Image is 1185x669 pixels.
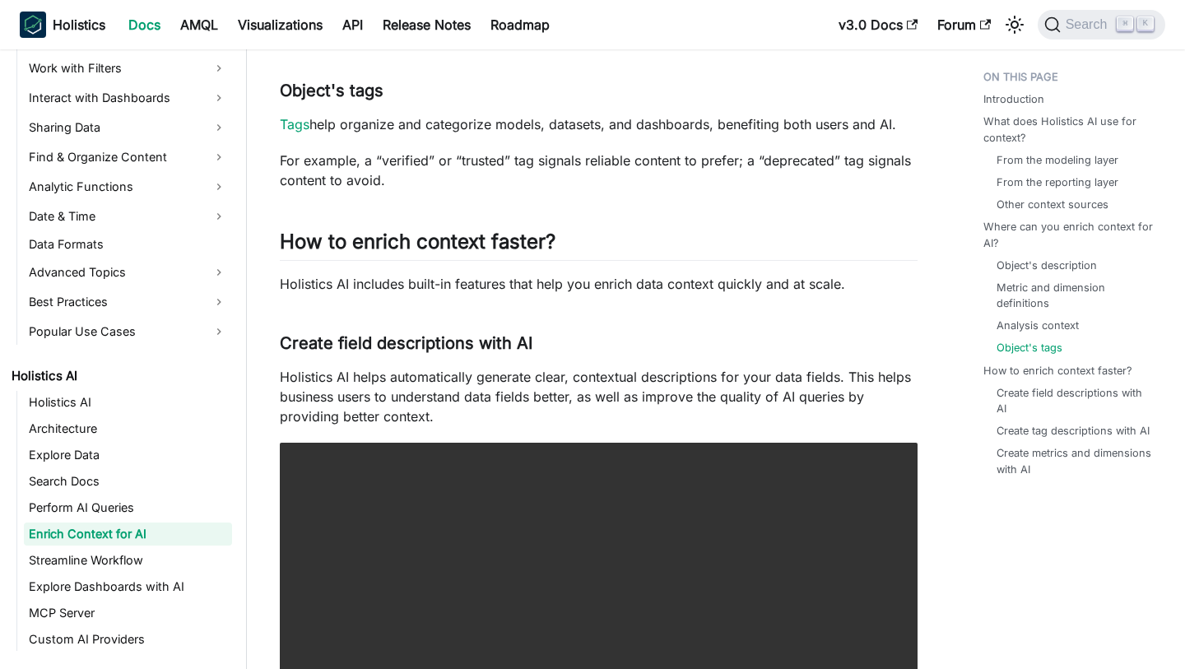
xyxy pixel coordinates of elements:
[280,230,918,261] h2: How to enrich context faster?
[983,219,1159,250] a: Where can you enrich context for AI?
[997,258,1097,273] a: Object's description
[332,12,373,38] a: API
[997,174,1118,190] a: From the reporting layer
[1038,10,1165,39] button: Search (Command+K)
[24,628,232,651] a: Custom AI Providers
[20,12,46,38] img: Holistics
[927,12,1001,38] a: Forum
[24,114,232,141] a: Sharing Data
[24,55,232,81] a: Work with Filters
[53,15,105,35] b: Holistics
[24,85,232,111] a: Interact with Dashboards
[280,81,918,101] h3: Object's tags
[24,417,232,440] a: Architecture
[7,365,232,388] a: Holistics AI
[24,144,232,170] a: Find & Organize Content
[170,12,228,38] a: AMQL
[24,523,232,546] a: Enrich Context for AI
[481,12,560,38] a: Roadmap
[983,91,1044,107] a: Introduction
[280,274,918,294] p: Holistics AI includes built-in features that help you enrich data context quickly and at scale.
[983,363,1132,379] a: How to enrich context faster?
[1137,16,1154,31] kbd: K
[24,289,232,315] a: Best Practices
[997,318,1079,333] a: Analysis context
[997,445,1152,476] a: Create metrics and dimensions with AI
[983,114,1159,145] a: What does Holistics AI use for context?
[280,151,918,190] p: For example, a “verified” or “trusted” tag signals reliable content to prefer; a “deprecated” tag...
[24,259,232,286] a: Advanced Topics
[24,602,232,625] a: MCP Server
[24,318,232,345] a: Popular Use Cases
[1061,17,1118,32] span: Search
[997,340,1062,355] a: Object's tags
[997,423,1150,439] a: Create tag descriptions with AI
[24,496,232,519] a: Perform AI Queries
[829,12,927,38] a: v3.0 Docs
[280,367,918,426] p: Holistics AI helps automatically generate clear, contextual descriptions for your data fields. Th...
[280,333,918,354] h3: Create field descriptions with AI
[24,174,232,200] a: Analytic Functions
[997,152,1118,168] a: From the modeling layer
[24,575,232,598] a: Explore Dashboards with AI
[997,385,1152,416] a: Create field descriptions with AI
[24,233,232,256] a: Data Formats
[24,444,232,467] a: Explore Data
[24,391,232,414] a: Holistics AI
[997,197,1108,212] a: Other context sources
[118,12,170,38] a: Docs
[1001,12,1028,38] button: Switch between dark and light mode (currently light mode)
[280,114,918,134] p: help organize and categorize models, datasets, and dashboards, benefiting both users and AI.
[228,12,332,38] a: Visualizations
[997,280,1152,311] a: Metric and dimension definitions
[24,203,232,230] a: Date & Time
[373,12,481,38] a: Release Notes
[20,12,105,38] a: HolisticsHolistics
[24,549,232,572] a: Streamline Workflow
[24,470,232,493] a: Search Docs
[1117,16,1133,31] kbd: ⌘
[280,116,309,132] a: Tags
